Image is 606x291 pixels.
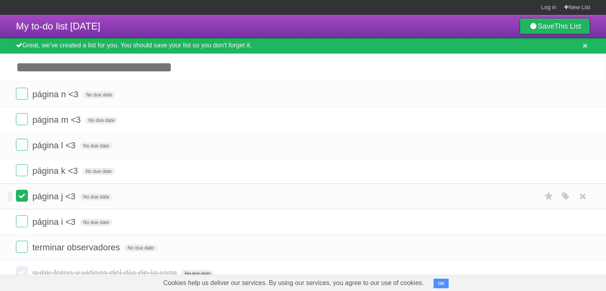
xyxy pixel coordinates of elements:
span: No due date [83,91,115,98]
span: página j <3 [32,191,77,201]
span: terminar observadores [32,242,122,252]
label: Done [16,266,28,278]
span: subir fotos y videos del día de la raza [32,268,179,278]
span: No due date [80,142,112,149]
span: No due date [181,270,214,277]
span: página k <3 [32,166,80,176]
label: Done [16,164,28,176]
span: página m <3 [32,115,83,125]
span: No due date [80,219,112,226]
label: Done [16,215,28,227]
span: página i <3 [32,217,77,227]
button: OK [433,279,449,288]
label: Done [16,190,28,202]
label: Star task [541,190,557,203]
span: página l <3 [32,140,77,150]
label: Done [16,113,28,125]
span: No due date [124,244,157,252]
label: Done [16,88,28,100]
span: My to-do list [DATE] [16,21,100,31]
label: Done [16,241,28,253]
span: No due date [80,193,112,201]
span: No due date [82,168,115,175]
label: Done [16,139,28,151]
span: No due date [85,117,118,124]
a: SaveThis List [520,18,590,34]
b: This List [554,22,581,30]
span: página n <3 [32,89,80,99]
span: Cookies help us deliver our services. By using our services, you agree to our use of cookies. [155,275,432,291]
